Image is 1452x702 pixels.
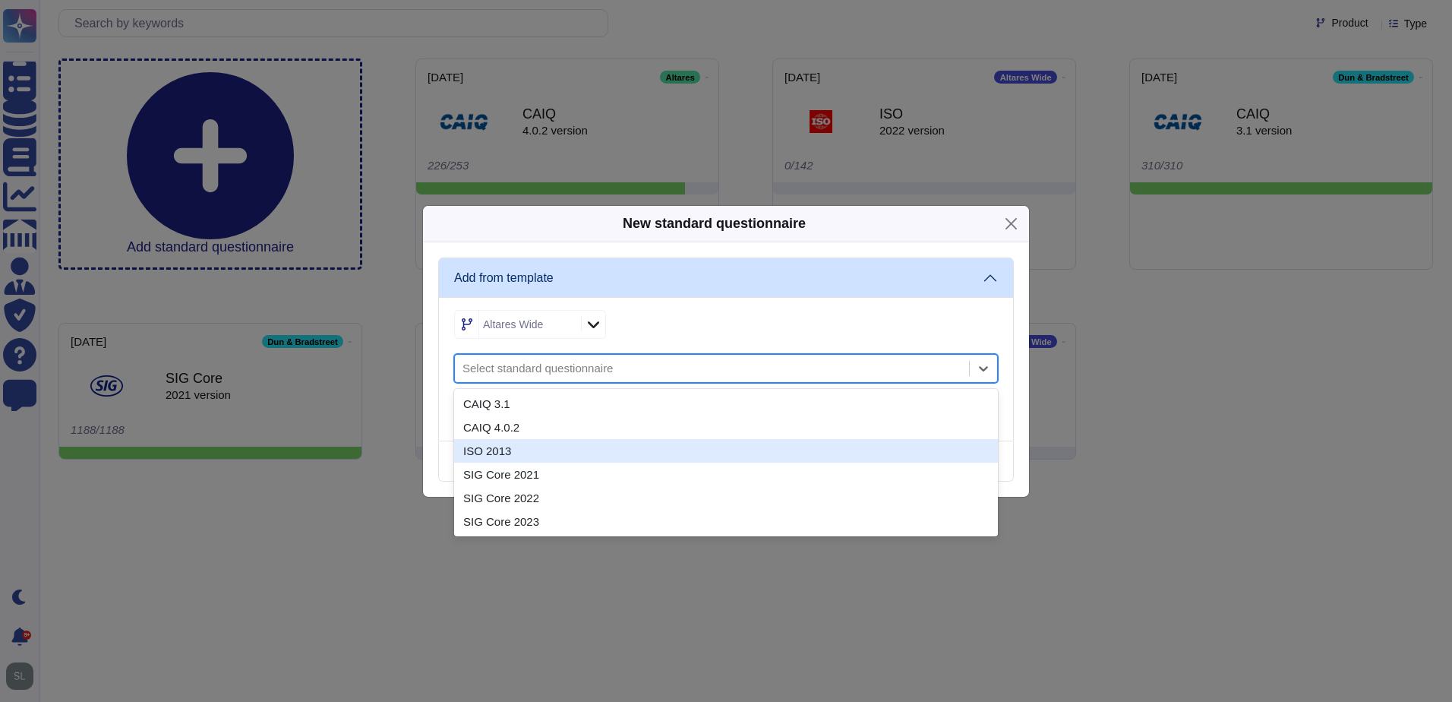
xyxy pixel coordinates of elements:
[439,441,1013,481] button: Add from file
[454,510,998,533] div: SIG Core 2023
[454,486,998,510] div: SIG Core 2022
[454,463,998,486] div: SIG Core 2021
[623,213,806,234] div: New standard questionnaire
[454,439,998,463] div: ISO 2013
[999,212,1023,236] button: Close
[454,416,998,439] div: CAIQ 4.0.2
[454,392,998,416] div: CAIQ 3.1
[483,319,543,330] div: Altares Wide
[439,258,1013,298] button: Add from template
